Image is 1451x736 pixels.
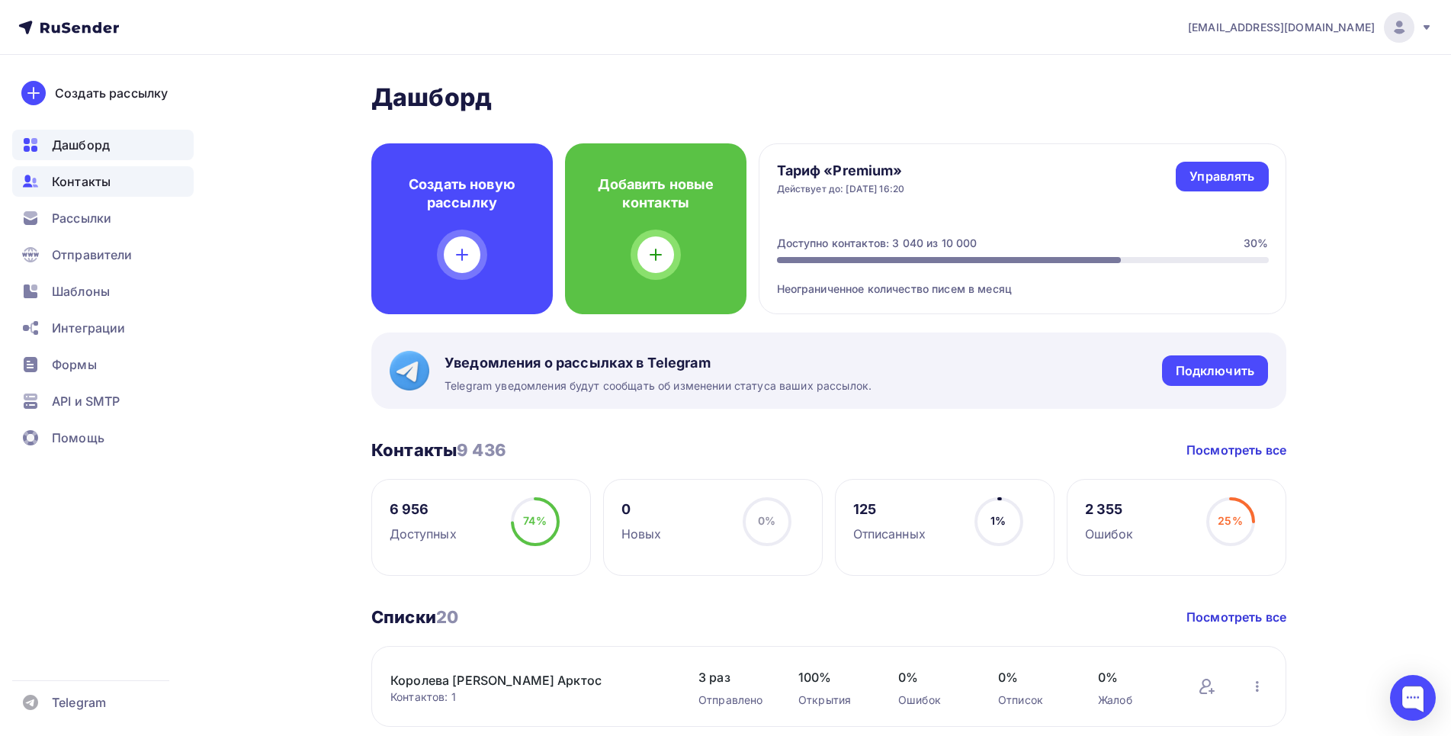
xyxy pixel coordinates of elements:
span: Рассылки [52,209,111,227]
span: Telegram уведомления будут сообщать об изменении статуса ваших рассылок. [445,378,872,394]
div: 125 [853,500,926,519]
div: 2 355 [1085,500,1134,519]
div: Ошибок [898,693,968,708]
span: Отправители [52,246,133,264]
span: [EMAIL_ADDRESS][DOMAIN_NAME] [1188,20,1375,35]
div: Отправлено [698,693,768,708]
span: 9 436 [457,440,506,460]
div: Управлять [1189,168,1254,185]
span: 25% [1218,514,1242,527]
a: Формы [12,349,194,380]
span: 74% [523,514,546,527]
h3: Списки [371,606,458,628]
span: 0% [998,668,1067,686]
span: 0% [758,514,775,527]
div: Отписанных [853,525,926,543]
span: API и SMTP [52,392,120,410]
a: Шаблоны [12,276,194,307]
span: Формы [52,355,97,374]
span: Интеграции [52,319,125,337]
a: Рассылки [12,203,194,233]
div: 6 956 [390,500,457,519]
h2: Дашборд [371,82,1286,113]
h3: Контакты [371,439,506,461]
a: [EMAIL_ADDRESS][DOMAIN_NAME] [1188,12,1433,43]
div: Подключить [1176,362,1254,380]
div: Новых [621,525,662,543]
a: Отправители [12,239,194,270]
span: Telegram [52,693,106,712]
div: Контактов: 1 [390,689,668,705]
div: Жалоб [1098,693,1167,708]
h4: Создать новую рассылку [396,175,528,212]
span: Помощь [52,429,104,447]
span: 0% [1098,668,1167,686]
div: Неограниченное количество писем в месяц [777,263,1269,297]
a: Дашборд [12,130,194,160]
span: Шаблоны [52,282,110,301]
a: Посмотреть все [1186,608,1286,626]
h4: Тариф «Premium» [777,162,905,180]
div: Доступно контактов: 3 040 из 10 000 [777,236,977,251]
a: Королева [PERSON_NAME] Арктос [390,671,650,689]
span: Контакты [52,172,111,191]
div: 30% [1244,236,1268,251]
a: Посмотреть все [1186,441,1286,459]
div: Действует до: [DATE] 16:20 [777,183,905,195]
span: 1% [990,514,1006,527]
h4: Добавить новые контакты [589,175,722,212]
div: Доступных [390,525,457,543]
span: Дашборд [52,136,110,154]
a: Контакты [12,166,194,197]
span: 100% [798,668,868,686]
div: Ошибок [1085,525,1134,543]
span: Уведомления о рассылках в Telegram [445,354,872,372]
div: 0 [621,500,662,519]
span: 20 [436,607,458,627]
div: Создать рассылку [55,84,168,102]
span: 0% [898,668,968,686]
div: Отписок [998,693,1067,708]
div: Открытия [798,693,868,708]
span: 3 раз [698,668,768,686]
